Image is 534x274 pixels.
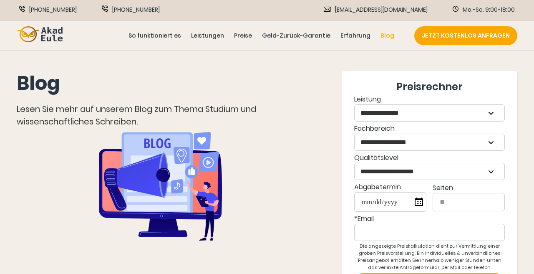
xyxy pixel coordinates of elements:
[102,5,108,12] img: WhatsApp
[17,26,63,43] img: logo
[102,5,160,14] a: WhatsApp [PHONE_NUMBER]
[127,31,183,41] a: So funktioniert es
[453,6,458,12] img: Schedule
[339,31,372,41] a: Erfahrung
[463,5,515,14] span: Mo.-So. 9:00-18:00
[112,5,160,14] span: [PHONE_NUMBER]
[354,224,505,241] input: *Email
[354,182,426,212] label: Abgabetermin
[379,31,396,41] a: Blog
[354,94,505,122] label: Leistung
[17,71,304,96] h1: Blog
[335,5,428,14] span: [EMAIL_ADDRESS][DOMAIN_NAME]
[355,105,504,121] select: Leistung
[354,79,505,94] div: Preisrechner
[19,5,77,14] a: Phone [PHONE_NUMBER]
[414,26,517,45] a: JETZT KOSTENLOS ANFRAGEN
[17,103,304,128] div: Lesen Sie mehr auf unserem Blog zum Thema Studium und wissenschaftliches Schreiben.
[189,31,226,41] a: Leistungen
[355,134,504,150] select: Fachbereich
[260,31,332,41] a: Geld-Zurück-Garantie
[354,192,426,212] input: Abgabetermin
[354,243,505,271] div: Die angezeigte Preiskalkulation dient zur Vermittlung einer groben Preisvorstellung. Ein individu...
[29,5,77,14] span: [PHONE_NUMBER]
[19,6,25,12] img: Phone
[232,31,254,41] a: Preise
[354,123,505,151] label: Fachbereich
[433,183,453,193] span: Seiten
[324,5,428,14] a: Email [EMAIL_ADDRESS][DOMAIN_NAME]
[324,7,331,12] img: Email
[354,213,505,241] label: *Email
[354,152,505,180] div: Qualitätslevel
